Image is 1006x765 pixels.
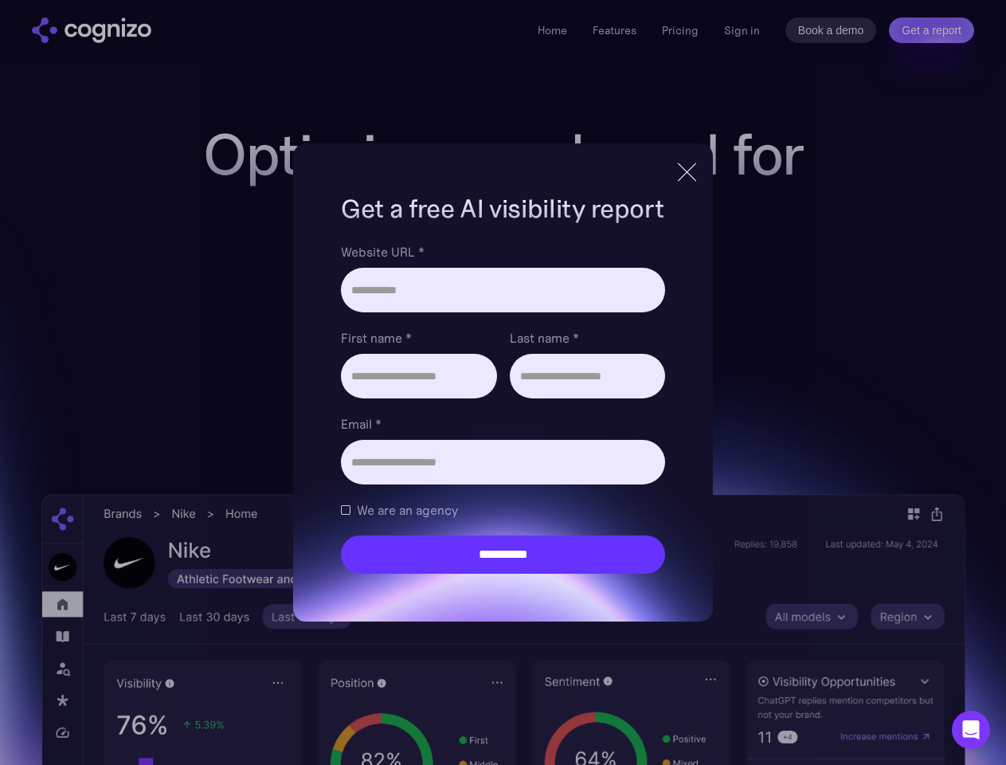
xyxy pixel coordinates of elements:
[952,711,990,749] div: Open Intercom Messenger
[341,242,664,261] label: Website URL *
[341,242,664,574] form: Brand Report Form
[357,500,458,520] span: We are an agency
[341,191,664,226] h1: Get a free AI visibility report
[510,328,665,347] label: Last name *
[341,328,496,347] label: First name *
[341,414,664,433] label: Email *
